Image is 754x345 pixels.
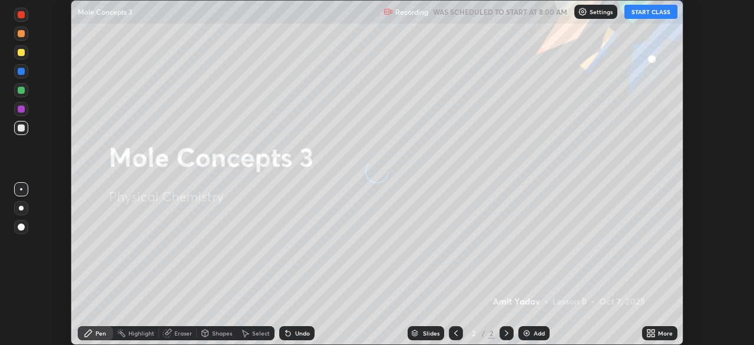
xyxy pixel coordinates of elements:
div: Highlight [128,330,154,336]
img: recording.375f2c34.svg [383,7,393,17]
div: Pen [95,330,106,336]
p: Settings [590,9,613,15]
div: Shapes [212,330,232,336]
div: More [658,330,673,336]
div: Eraser [174,330,192,336]
div: Add [534,330,545,336]
div: Slides [423,330,439,336]
div: 2 [468,330,479,337]
p: Mole Concepts 3 [78,7,133,17]
div: Undo [295,330,310,336]
h5: WAS SCHEDULED TO START AT 8:00 AM [433,6,567,17]
div: Select [252,330,270,336]
img: add-slide-button [522,328,531,338]
p: Recording [395,8,428,17]
div: / [482,330,485,337]
img: class-settings-icons [578,7,587,17]
div: 2 [488,328,495,339]
button: START CLASS [624,5,677,19]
